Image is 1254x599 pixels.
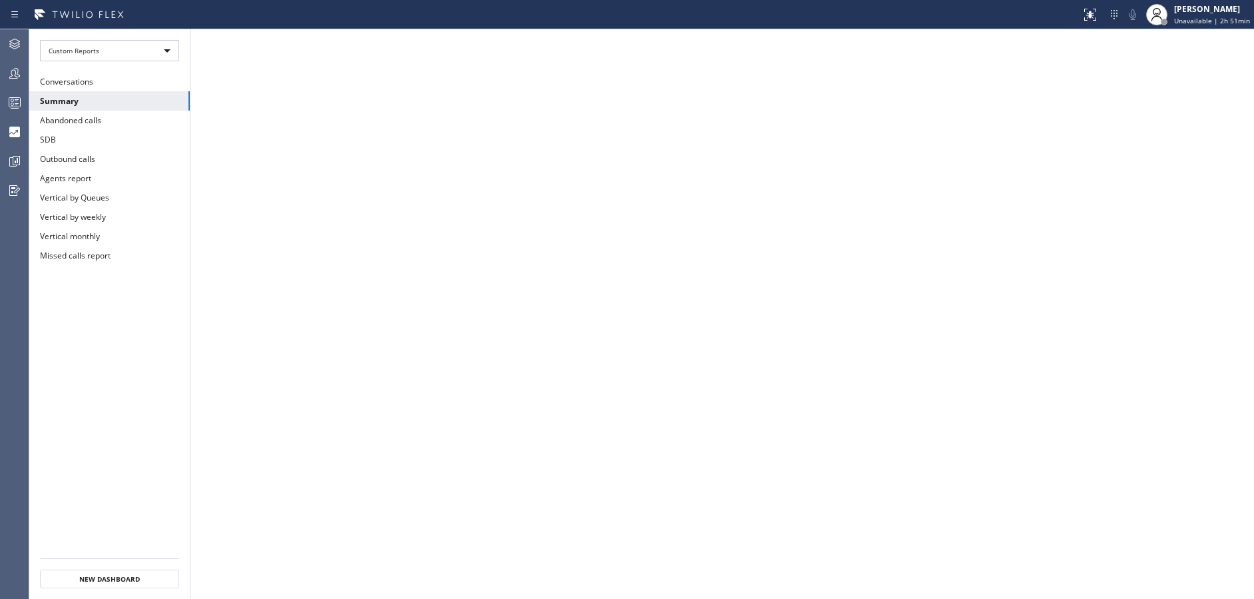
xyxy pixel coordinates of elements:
iframe: dashboard_b794bedd1109 [190,29,1254,599]
button: Mute [1123,5,1142,24]
button: Agents report [29,169,190,188]
button: Missed calls report [29,246,190,265]
button: Vertical monthly [29,227,190,246]
button: Summary [29,91,190,111]
button: SDB [29,130,190,149]
button: Vertical by weekly [29,207,190,227]
button: New Dashboard [40,570,179,588]
span: Unavailable | 2h 51min [1174,16,1250,25]
div: Custom Reports [40,40,179,61]
button: Vertical by Queues [29,188,190,207]
button: Abandoned calls [29,111,190,130]
button: Outbound calls [29,149,190,169]
button: Conversations [29,72,190,91]
div: [PERSON_NAME] [1174,3,1250,15]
